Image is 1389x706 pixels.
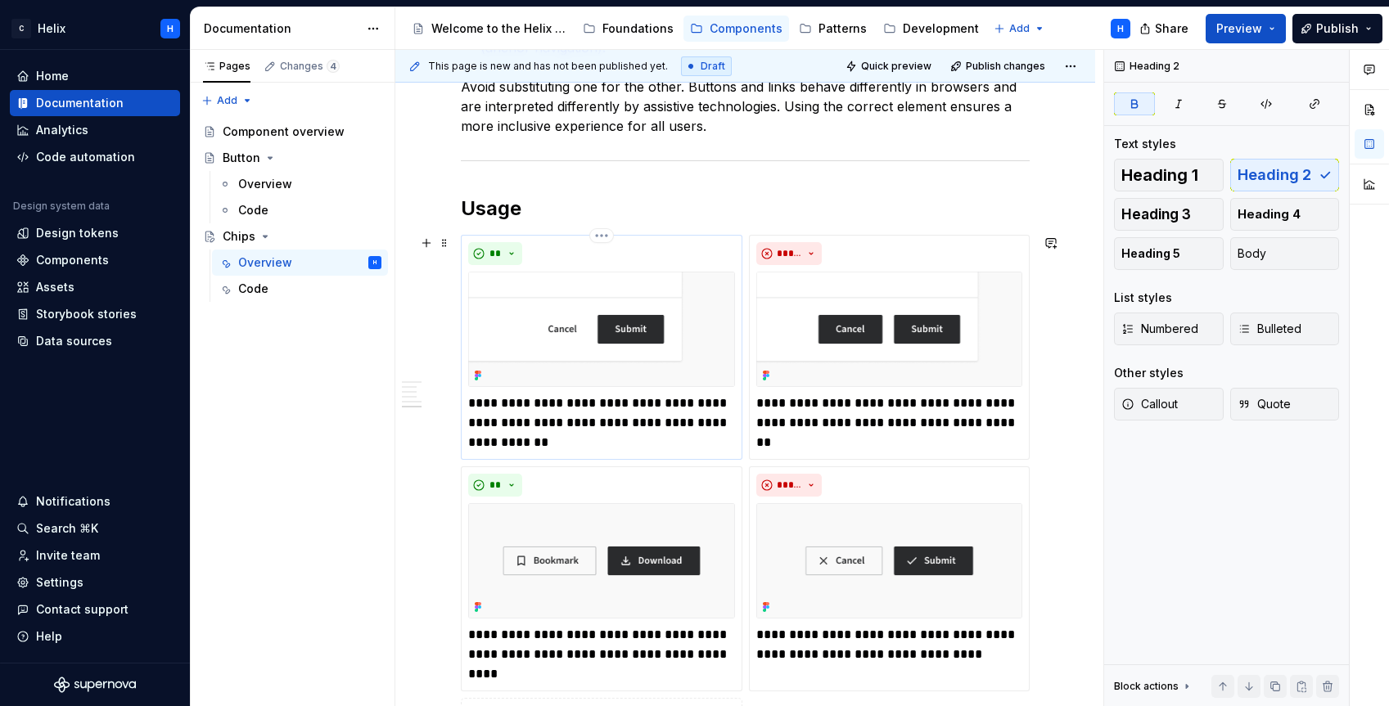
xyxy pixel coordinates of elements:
[1121,396,1178,412] span: Callout
[1114,290,1172,306] div: List styles
[36,306,137,322] div: Storybook stories
[212,197,388,223] a: Code
[1121,206,1191,223] span: Heading 3
[1238,206,1301,223] span: Heading 4
[238,281,268,297] div: Code
[3,11,187,46] button: CHelixH
[36,601,129,618] div: Contact support
[10,144,180,170] a: Code automation
[10,623,180,650] button: Help
[10,90,180,116] a: Documentation
[701,60,725,73] span: Draft
[1230,237,1340,270] button: Body
[212,276,388,302] a: Code
[373,254,377,271] div: H
[1238,396,1291,412] span: Quote
[1155,20,1188,37] span: Share
[10,328,180,354] a: Data sources
[10,220,180,246] a: Design tokens
[10,542,180,569] a: Invite team
[819,20,867,37] div: Patterns
[238,176,292,192] div: Overview
[945,55,1053,78] button: Publish changes
[1114,680,1179,693] div: Block actions
[1114,136,1176,152] div: Text styles
[36,279,74,295] div: Assets
[212,250,388,276] a: OverviewH
[36,628,62,645] div: Help
[196,89,258,112] button: Add
[10,274,180,300] a: Assets
[1292,14,1382,43] button: Publish
[1316,20,1359,37] span: Publish
[196,119,388,302] div: Page tree
[966,60,1045,73] span: Publish changes
[1230,198,1340,231] button: Heading 4
[1121,245,1180,262] span: Heading 5
[903,20,979,37] div: Development
[10,247,180,273] a: Components
[196,119,388,145] a: Component overview
[1206,14,1286,43] button: Preview
[54,677,136,693] svg: Supernova Logo
[1114,675,1193,698] div: Block actions
[10,596,180,623] button: Contact support
[10,63,180,89] a: Home
[10,569,180,596] a: Settings
[1114,365,1184,381] div: Other styles
[468,503,735,618] img: 28a13a0b-38b4-4568-bcba-51aa275468bc.png
[36,547,100,564] div: Invite team
[1114,388,1224,420] button: Callout
[238,254,292,271] div: Overview
[756,503,1023,618] img: 0a428df0-f908-4409-9b88-7680188e2f90.png
[36,225,119,241] div: Design tokens
[1114,159,1224,191] button: Heading 1
[1230,313,1340,345] button: Bulleted
[877,16,985,42] a: Development
[36,333,112,349] div: Data sources
[223,150,260,166] div: Button
[1114,198,1224,231] button: Heading 3
[11,19,31,38] div: C
[756,272,1023,387] img: 77c3e1b6-7d9f-49a1-89aa-1b89c6fae94f.png
[710,20,782,37] div: Components
[1216,20,1262,37] span: Preview
[36,149,135,165] div: Code automation
[280,60,340,73] div: Changes
[1238,321,1301,337] span: Bulleted
[1117,22,1124,35] div: H
[196,223,388,250] a: Chips
[431,20,566,37] div: Welcome to the Helix Design System
[196,145,388,171] a: Button
[13,200,110,213] div: Design system data
[861,60,931,73] span: Quick preview
[468,272,735,387] img: 8e4f180a-1d2d-4a13-b3f4-dc11dced0558.png
[10,301,180,327] a: Storybook stories
[1230,388,1340,420] button: Quote
[405,16,573,42] a: Welcome to the Helix Design System
[1131,14,1199,43] button: Share
[1238,245,1266,262] span: Body
[327,60,340,73] span: 4
[989,17,1050,40] button: Add
[167,22,174,35] div: H
[792,16,873,42] a: Patterns
[461,196,1030,222] h2: Usage
[223,124,345,140] div: Component overview
[461,77,1030,136] p: Avoid substituting one for the other. Buttons and links behave differently in browsers and are in...
[10,515,180,542] button: Search ⌘K
[1114,237,1224,270] button: Heading 5
[217,94,237,107] span: Add
[36,95,124,111] div: Documentation
[428,60,668,73] span: This page is new and has not been published yet.
[576,16,680,42] a: Foundations
[36,493,110,510] div: Notifications
[223,228,255,245] div: Chips
[683,16,789,42] a: Components
[238,202,268,218] div: Code
[36,68,69,84] div: Home
[1009,22,1030,35] span: Add
[405,12,985,45] div: Page tree
[1121,321,1198,337] span: Numbered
